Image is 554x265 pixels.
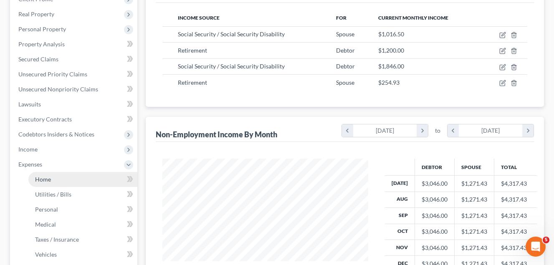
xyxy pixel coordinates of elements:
a: Lawsuits [12,97,137,112]
th: Debtor [415,159,455,175]
span: Income Source [178,15,220,21]
td: $4,317.43 [494,224,537,240]
td: $4,317.43 [494,192,537,207]
span: Home [35,176,51,183]
a: Secured Claims [12,52,137,67]
a: Taxes / Insurance [28,232,137,247]
div: $1,271.43 [461,195,487,204]
a: Property Analysis [12,37,137,52]
a: Unsecured Nonpriority Claims [12,82,137,97]
span: 5 [543,237,549,243]
th: Aug [385,192,415,207]
a: Vehicles [28,247,137,262]
div: $1,271.43 [461,179,487,188]
span: Debtor [336,63,355,70]
i: chevron_left [342,124,353,137]
div: $3,046.00 [422,195,448,204]
span: Codebtors Insiders & Notices [18,131,94,138]
td: $4,317.43 [494,176,537,192]
th: Oct [385,224,415,240]
span: $254.93 [378,79,400,86]
span: Property Analysis [18,40,65,48]
span: Current Monthly Income [378,15,448,21]
span: Lawsuits [18,101,41,108]
span: For [336,15,347,21]
a: Executory Contracts [12,112,137,127]
span: Real Property [18,10,54,18]
th: Sep [385,208,415,224]
div: $1,271.43 [461,244,487,252]
i: chevron_right [522,124,534,137]
span: Debtor [336,47,355,54]
div: [DATE] [459,124,523,137]
span: Personal Property [18,25,66,33]
th: [DATE] [385,176,415,192]
td: $4,317.43 [494,208,537,224]
span: $1,016.50 [378,30,404,38]
div: $1,271.43 [461,212,487,220]
div: $3,046.00 [422,244,448,252]
span: Utilities / Bills [35,191,71,198]
td: $4,317.43 [494,240,537,256]
i: chevron_left [448,124,459,137]
span: Social Security / Social Security Disability [178,63,285,70]
span: Secured Claims [18,56,58,63]
span: $1,846.00 [378,63,404,70]
span: Expenses [18,161,42,168]
span: Spouse [336,30,354,38]
span: Unsecured Nonpriority Claims [18,86,98,93]
span: Taxes / Insurance [35,236,79,243]
div: [DATE] [353,124,417,137]
span: Spouse [336,79,354,86]
span: Unsecured Priority Claims [18,71,87,78]
iframe: Intercom live chat [526,237,546,257]
span: $1,200.00 [378,47,404,54]
span: Executory Contracts [18,116,72,123]
div: Non-Employment Income By Month [156,129,277,139]
span: to [435,126,440,135]
span: Vehicles [35,251,57,258]
th: Nov [385,240,415,256]
div: $3,046.00 [422,212,448,220]
a: Personal [28,202,137,217]
span: Retirement [178,79,207,86]
a: Unsecured Priority Claims [12,67,137,82]
div: $3,046.00 [422,179,448,188]
span: Income [18,146,38,153]
span: Retirement [178,47,207,54]
span: Social Security / Social Security Disability [178,30,285,38]
a: Medical [28,217,137,232]
i: chevron_right [417,124,428,137]
a: Utilities / Bills [28,187,137,202]
span: Medical [35,221,56,228]
span: Personal [35,206,58,213]
th: Spouse [455,159,494,175]
div: $3,046.00 [422,227,448,236]
a: Home [28,172,137,187]
div: $1,271.43 [461,227,487,236]
th: Total [494,159,537,175]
